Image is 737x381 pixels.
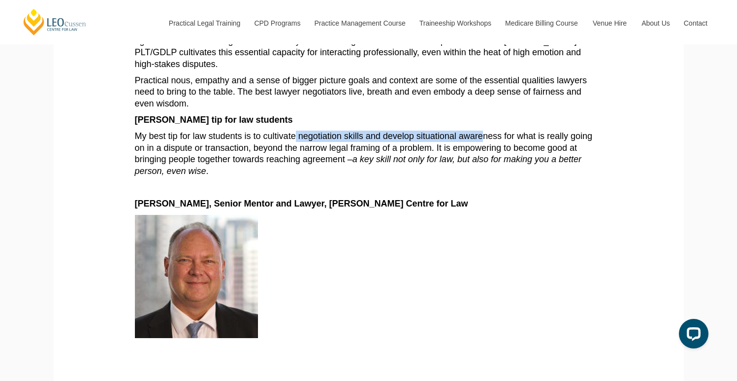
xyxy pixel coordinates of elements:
[634,2,676,44] a: About Us
[135,115,293,125] strong: [PERSON_NAME] tip for law students
[135,215,258,338] img: Craig Collins
[498,2,585,44] a: Medicare Billing Course
[135,199,468,208] strong: [PERSON_NAME], Senior Mentor and Lawyer, [PERSON_NAME] Centre for Law
[135,75,603,109] p: Practical nous, empathy and a sense of bigger picture goals and context are some of the essential...
[135,131,603,177] p: My best tip for law students is to cultivate negotiation skills and develop situational awareness...
[585,2,634,44] a: Venue Hire
[161,2,247,44] a: Practical Legal Training
[22,8,88,36] a: [PERSON_NAME] Centre for Law
[307,2,412,44] a: Practice Management Course
[412,2,498,44] a: Traineeship Workshops
[676,2,715,44] a: Contact
[135,154,582,175] em: a key skill not only for law, but also for making you a better person, even wise
[671,315,712,356] iframe: LiveChat chat widget
[247,2,307,44] a: CPD Programs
